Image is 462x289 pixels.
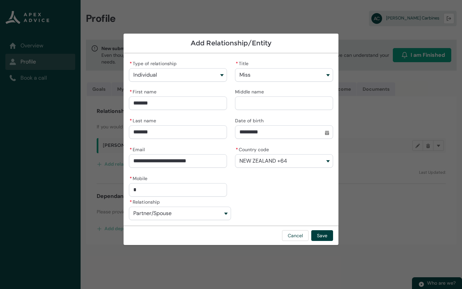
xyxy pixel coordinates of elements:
[235,154,333,168] button: Country code
[129,87,159,95] label: First name
[129,39,333,47] h1: Add Relationship/Entity
[129,68,227,82] button: Type of relationship
[311,230,333,241] button: Save
[239,158,287,164] span: NEW ZEALAND +64
[282,230,309,241] button: Cancel
[130,147,132,153] abbr: required
[129,197,163,205] label: Relationship
[133,72,157,78] span: Individual
[235,145,272,153] label: Country code
[235,68,333,82] button: Title
[236,147,238,153] abbr: required
[235,87,267,95] label: Middle name
[129,116,159,124] label: Last name
[239,72,250,78] span: Miss
[129,59,179,67] label: Type of relationship
[129,207,231,220] button: Relationship
[235,59,251,67] label: Title
[130,89,132,95] abbr: required
[130,118,132,124] abbr: required
[133,210,172,216] span: Partner/Spouse
[130,60,132,67] abbr: required
[129,174,150,182] label: Mobile
[129,145,147,153] label: Email
[236,60,238,67] abbr: required
[130,175,132,181] abbr: required
[235,116,266,124] label: Date of birth
[130,199,132,205] abbr: required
